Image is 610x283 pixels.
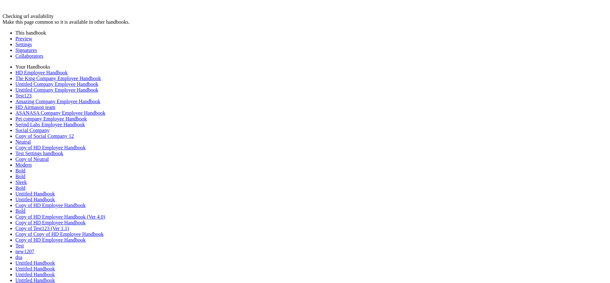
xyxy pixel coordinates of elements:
[15,220,86,225] a: Copy of HD Employee Handbook
[15,47,37,53] a: Signatures
[15,104,55,110] a: HD Airmason team
[15,30,607,36] li: This handbook
[15,254,22,260] a: dsa
[15,36,32,41] a: Preview
[15,42,32,47] a: Settings
[15,278,55,283] a: Untitled Handbook
[15,81,98,87] a: Untitled Company Employee Handbook
[15,87,98,93] a: Untitled Company Employee Handbook
[15,99,100,104] a: Amazing Company Employee Handbook
[15,249,34,254] a: new1207
[15,174,25,179] a: Bold
[15,197,55,202] a: Untitled Handbook
[15,162,32,168] a: Modern
[15,191,55,196] a: Untitled Handbook
[3,13,54,19] span: Checking url availability
[15,260,55,266] a: Untitled Handbook
[15,272,55,277] a: Untitled Handbook
[15,133,74,139] a: Copy of Social Company 12
[15,116,87,121] a: Pet company Employee Handbook
[15,156,49,162] a: Copy of Neutral
[15,128,49,133] a: Social Company
[15,266,55,271] a: Untitled Handbook
[15,203,86,208] a: Copy of HD Employee Handbook
[15,208,25,214] a: Bold
[15,53,43,59] a: Collaborators
[15,70,68,75] a: HD Employee Handbook
[15,122,85,127] a: Serind Labs Employee Handbook
[15,139,31,145] a: Neutral
[15,179,27,185] a: Sleek
[15,110,105,116] a: ASANASA Company Employee Handbook
[15,214,105,220] a: Copy of HD Employee Handbook (Ver 4.0)
[15,237,86,243] a: Copy of HD Employee Handbook
[15,93,31,98] a: Test123
[15,151,63,156] a: Test Settings handbook
[15,243,24,248] a: Test
[15,231,104,237] a: Copy of Copy of HD Employee Handbook
[15,168,25,173] a: Bold
[15,64,607,70] li: Your Handbooks
[3,19,607,25] div: Make this page common so it is available in other handbooks.
[15,185,25,191] a: Bold
[15,226,69,231] a: Copy of Test123 (Ver 1.1)
[15,76,101,81] a: The King Company Employee Handbook
[15,145,86,150] a: Copy of HD Employee Handbook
